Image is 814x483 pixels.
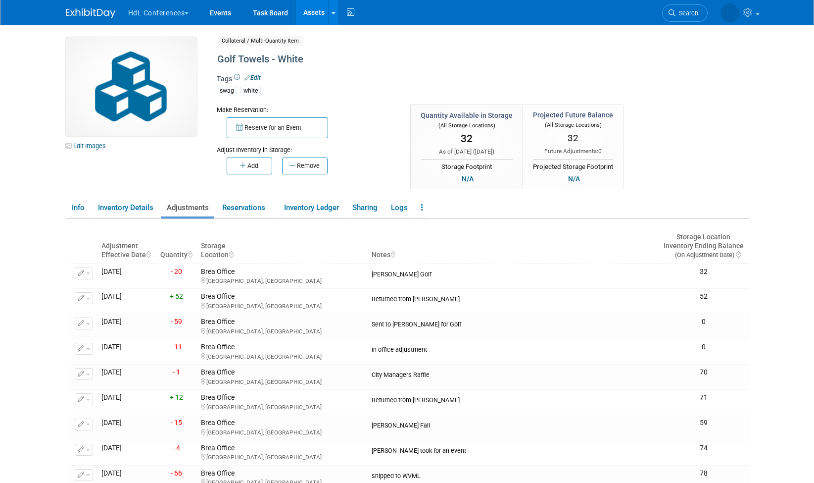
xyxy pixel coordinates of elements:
[421,110,513,120] div: Quantity Available in Storage
[201,444,364,462] div: Brea Office
[663,419,745,428] div: 59
[156,229,197,264] th: Quantity : activate to sort column ascending
[662,4,708,22] a: Search
[227,158,272,174] button: Add
[201,368,364,386] div: Brea Office
[97,365,156,390] td: [DATE]
[421,159,513,172] div: Storage Footprint
[372,444,655,455] div: [PERSON_NAME] took for an event
[240,86,261,96] div: white
[659,229,749,264] th: Storage LocationInventory Ending Balance (On Adjustment Date) : activate to sort column ascending
[663,343,745,352] div: 0
[97,314,156,339] td: [DATE]
[201,268,364,285] div: Brea Office
[171,268,182,275] span: - 20
[372,343,655,354] div: in office adjustment
[475,148,492,155] span: [DATE]
[201,301,364,310] div: [GEOGRAPHIC_DATA], [GEOGRAPHIC_DATA]
[201,428,364,436] div: [GEOGRAPHIC_DATA], [GEOGRAPHIC_DATA]
[66,37,196,136] img: Collateral-Icon-2.png
[97,440,156,465] td: [DATE]
[372,469,655,480] div: shipped to WVML
[372,268,655,278] div: [PERSON_NAME] Golf
[421,148,513,156] div: As of [DATE] ( )
[568,132,578,144] span: 32
[97,229,156,264] th: Adjustment Effective Date : activate to sort column ascending
[171,318,182,325] span: - 59
[201,402,364,411] div: [GEOGRAPHIC_DATA], [GEOGRAPHIC_DATA]
[201,276,364,285] div: [GEOGRAPHIC_DATA], [GEOGRAPHIC_DATA]
[201,326,364,335] div: [GEOGRAPHIC_DATA], [GEOGRAPHIC_DATA]
[170,292,183,300] span: + 52
[201,393,364,411] div: Brea Office
[227,117,328,138] button: Reserve for an Event
[97,289,156,314] td: [DATE]
[201,343,364,361] div: Brea Office
[217,138,396,155] div: Adjust Inventory in Storage:
[663,268,745,276] div: 32
[663,292,745,301] div: 52
[372,393,655,404] div: Returned from [PERSON_NAME]
[244,74,261,81] a: Edit
[171,343,182,351] span: - 11
[66,199,90,216] a: Info
[533,159,613,172] div: Projected Storage Footprint
[385,199,413,216] a: Logs
[667,251,734,259] span: (On Adjustment Date)
[372,292,655,303] div: Returned from [PERSON_NAME]
[97,264,156,289] td: [DATE]
[598,148,602,155] span: 0
[201,377,364,386] div: [GEOGRAPHIC_DATA], [GEOGRAPHIC_DATA]
[459,173,477,184] div: N/A
[217,36,304,46] span: Collateral / Multi-Quantity Item
[97,415,156,440] td: [DATE]
[663,393,745,402] div: 71
[217,105,396,114] div: Make Reservation:
[675,9,698,17] span: Search
[533,110,613,120] div: Projected Future Balance
[171,469,182,477] span: - 66
[216,199,276,216] a: Reservations
[346,199,383,216] a: Sharing
[663,368,745,377] div: 70
[201,318,364,335] div: Brea Office
[421,120,513,130] div: (All Storage Locations)
[97,389,156,415] td: [DATE]
[217,86,237,96] div: swag
[173,444,180,452] span: - 4
[201,352,364,361] div: [GEOGRAPHIC_DATA], [GEOGRAPHIC_DATA]
[217,74,667,103] div: Tags
[201,292,364,310] div: Brea Office
[201,419,364,436] div: Brea Office
[461,133,473,145] span: 32
[368,229,659,264] th: Notes : activate to sort column ascending
[161,199,214,216] a: Adjustments
[214,51,667,68] div: Golf Towels - White
[372,318,655,328] div: Sent to [PERSON_NAME] for Golf
[278,199,344,216] a: Inventory Ledger
[533,120,613,129] div: (All Storage Locations)
[720,3,739,22] img: Polly Tracy
[97,339,156,365] td: [DATE]
[282,158,328,174] button: Remove
[372,368,655,379] div: City Managers Raffle
[663,444,745,453] div: 74
[173,368,180,376] span: - 1
[663,469,745,478] div: 78
[565,173,583,184] div: N/A
[197,229,368,264] th: Storage Location : activate to sort column ascending
[171,419,182,427] span: - 15
[663,318,745,326] div: 0
[201,452,364,461] div: [GEOGRAPHIC_DATA], [GEOGRAPHIC_DATA]
[170,393,183,401] span: + 12
[533,147,613,156] div: Future Adjustments:
[66,8,115,18] img: ExhibitDay
[92,199,159,216] a: Inventory Details
[66,140,110,152] a: Edit Images
[372,419,655,429] div: [PERSON_NAME] Fall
